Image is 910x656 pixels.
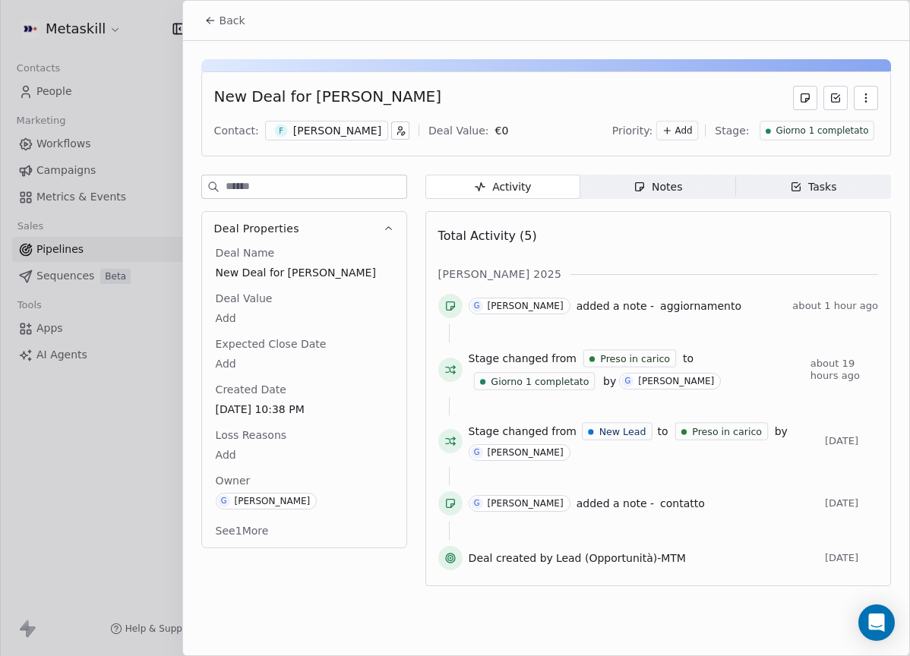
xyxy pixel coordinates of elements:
[469,550,553,566] span: Deal created by
[469,424,577,439] span: Stage changed from
[660,494,705,512] a: contatto
[469,351,577,366] span: Stage changed from
[692,424,762,438] span: Preso in carico
[638,376,714,386] div: [PERSON_NAME]
[776,125,868,137] span: Giorno 1 completato
[216,447,393,462] span: Add
[683,351,694,366] span: to
[213,382,289,397] span: Created Date
[715,123,749,138] span: Stage:
[488,447,564,458] div: [PERSON_NAME]
[790,179,837,195] div: Tasks
[214,86,441,110] div: New Deal for [PERSON_NAME]
[216,402,393,417] span: [DATE] 10:38 PM
[216,265,393,280] span: New Deal for [PERSON_NAME]
[438,266,562,282] span: [PERSON_NAME] 2025
[634,179,682,195] div: Notes
[624,375,630,387] div: G
[220,13,245,28] span: Back
[658,424,668,439] span: to
[660,300,741,312] span: aggiornamento
[221,495,227,507] div: G
[428,123,488,138] div: Deal Value:
[495,125,509,137] span: € 0
[438,229,537,243] span: Total Activity (5)
[213,291,276,306] span: Deal Value
[474,300,480,312] div: G
[491,374,589,388] span: Giorno 1 completato
[214,123,259,138] div: Contact:
[825,435,878,447] span: [DATE]
[612,123,653,138] span: Priority:
[274,125,287,137] span: F
[216,311,393,326] span: Add
[599,424,646,438] span: New Lead
[488,301,564,311] div: [PERSON_NAME]
[213,427,289,443] span: Loss Reasons
[675,125,693,137] span: Add
[474,497,480,509] div: G
[577,298,654,314] span: added a note -
[603,374,616,389] span: by
[216,356,393,371] span: Add
[213,336,330,352] span: Expected Close Date
[792,300,878,312] span: about 1 hour ago
[660,297,741,315] a: aggiornamento
[214,221,299,236] span: Deal Properties
[660,497,705,509] span: contatto
[825,552,878,564] span: [DATE]
[775,424,788,439] span: by
[810,358,878,382] span: about 19 hours ago
[488,498,564,509] div: [PERSON_NAME]
[235,496,311,506] div: [PERSON_NAME]
[825,497,878,509] span: [DATE]
[202,212,406,245] button: Deal Properties
[577,496,654,511] span: added a note -
[195,7,254,34] button: Back
[207,517,278,544] button: See1More
[293,123,381,138] div: [PERSON_NAME]
[600,352,670,365] span: Preso in carico
[556,550,686,566] span: Lead (Opportunità)-MTM
[858,604,895,641] div: Open Intercom Messenger
[213,473,254,488] span: Owner
[213,245,278,260] span: Deal Name
[474,446,480,459] div: G
[202,245,406,547] div: Deal Properties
